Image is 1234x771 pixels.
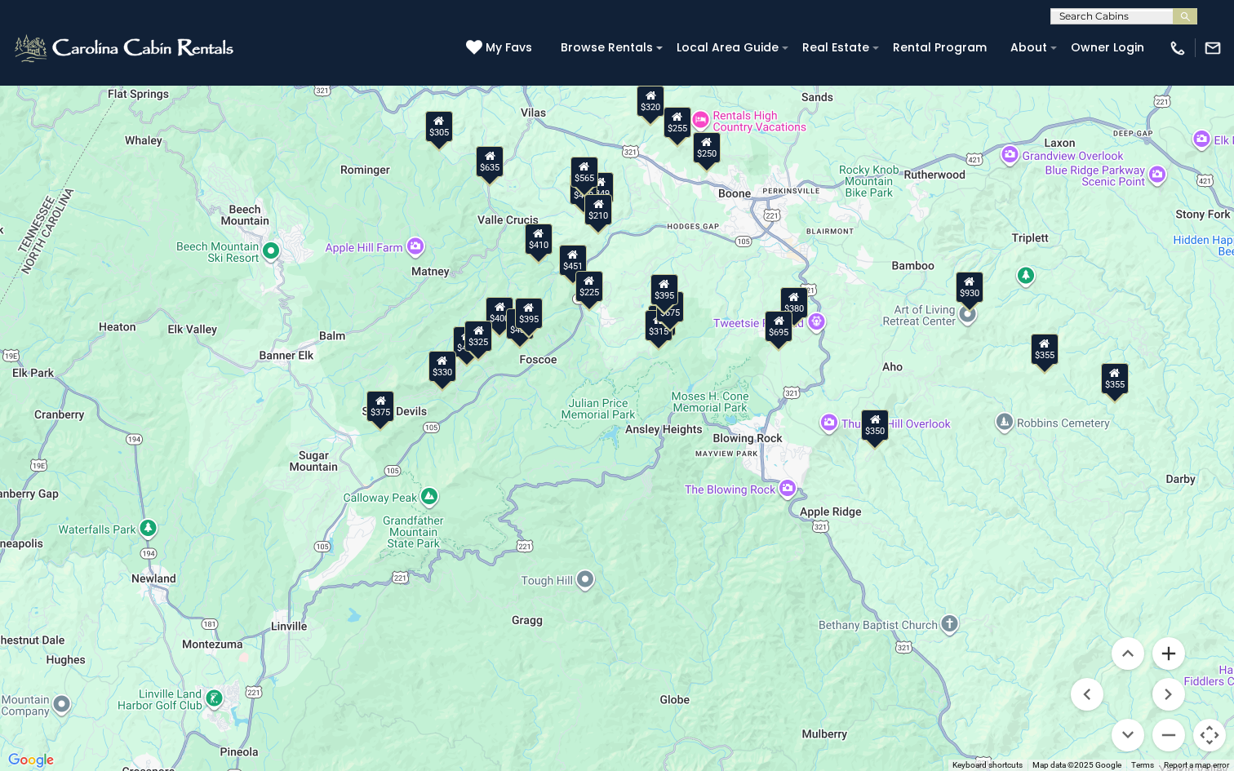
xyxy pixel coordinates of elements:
[885,35,995,60] a: Rental Program
[1169,39,1187,57] img: phone-regular-white.png
[668,35,787,60] a: Local Area Guide
[1031,333,1059,364] div: $355
[1112,637,1144,670] button: Move up
[1152,719,1185,751] button: Zoom out
[1193,719,1226,751] button: Map camera controls
[861,409,889,440] div: $350
[1112,719,1144,751] button: Move down
[1101,363,1129,394] div: $355
[1152,678,1185,711] button: Move right
[956,271,983,302] div: $930
[12,32,238,64] img: White-1-2.png
[1063,35,1152,60] a: Owner Login
[1152,637,1185,670] button: Zoom in
[1204,39,1222,57] img: mail-regular-white.png
[1002,35,1055,60] a: About
[466,39,536,57] a: My Favs
[794,35,877,60] a: Real Estate
[1071,678,1103,711] button: Move left
[486,39,532,56] span: My Favs
[553,35,661,60] a: Browse Rentals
